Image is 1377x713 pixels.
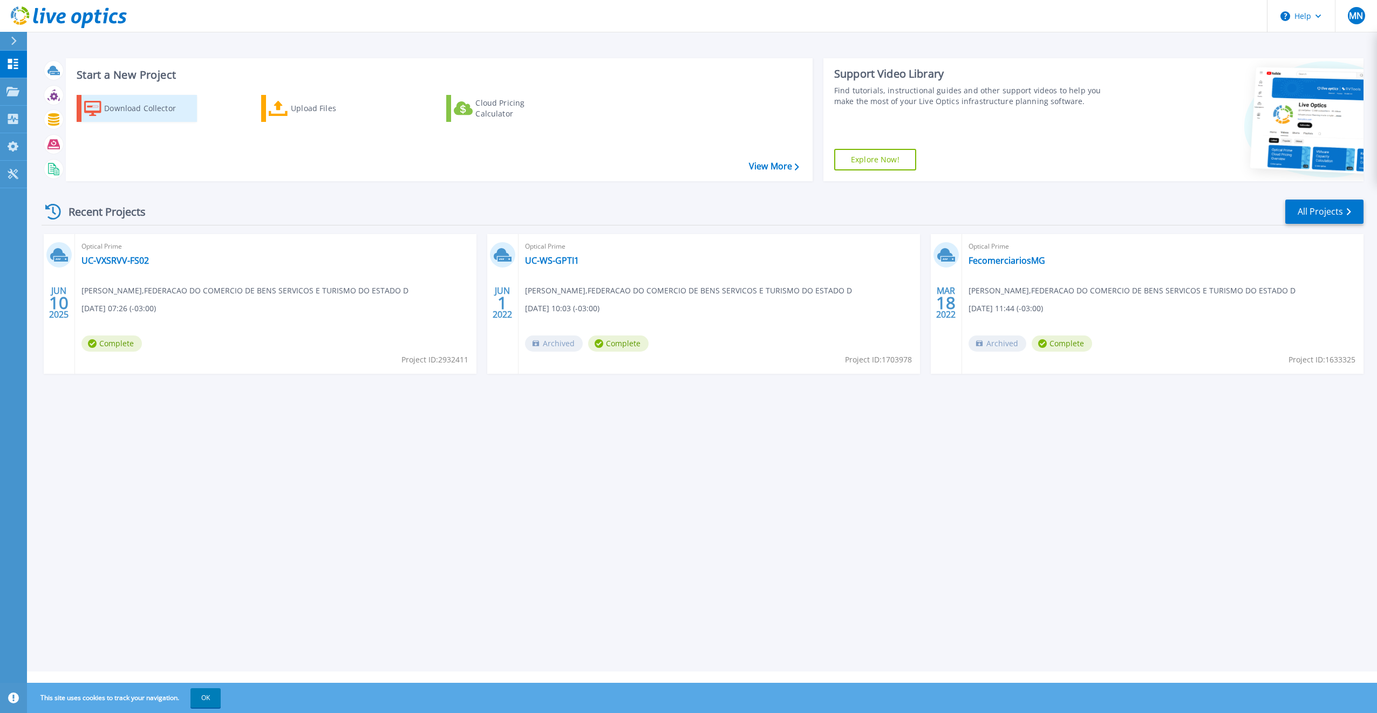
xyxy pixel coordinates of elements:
[588,335,649,352] span: Complete
[77,69,799,81] h3: Start a New Project
[525,241,914,252] span: Optical Prime
[834,67,1113,81] div: Support Video Library
[446,95,567,122] a: Cloud Pricing Calculator
[1289,354,1355,366] span: Project ID: 1633325
[1349,11,1363,20] span: MN
[49,283,69,323] div: JUN 2025
[81,303,156,314] span: [DATE] 07:26 (-03:00)
[525,335,583,352] span: Archived
[969,255,1045,266] a: FecomerciariosMG
[492,283,513,323] div: JUN 2022
[936,298,956,307] span: 18
[845,354,912,366] span: Project ID: 1703978
[42,198,160,225] div: Recent Projects
[30,688,221,708] span: This site uses cookies to track your navigation.
[261,95,381,122] a: Upload Files
[49,298,69,307] span: 10
[834,149,916,170] a: Explore Now!
[401,354,468,366] span: Project ID: 2932411
[1285,200,1364,224] a: All Projects
[525,303,599,314] span: [DATE] 10:03 (-03:00)
[936,283,956,323] div: MAR 2022
[190,688,221,708] button: OK
[969,241,1357,252] span: Optical Prime
[104,98,190,119] div: Download Collector
[291,98,377,119] div: Upload Files
[834,85,1113,107] div: Find tutorials, instructional guides and other support videos to help you make the most of your L...
[77,95,197,122] a: Download Collector
[1032,335,1092,352] span: Complete
[969,335,1026,352] span: Archived
[81,285,408,297] span: [PERSON_NAME] , FEDERACAO DO COMERCIO DE BENS SERVICOS E TURISMO DO ESTADO D
[475,98,562,119] div: Cloud Pricing Calculator
[969,285,1296,297] span: [PERSON_NAME] , FEDERACAO DO COMERCIO DE BENS SERVICOS E TURISMO DO ESTADO D
[749,161,799,172] a: View More
[81,335,142,352] span: Complete
[81,255,149,266] a: UC-VXSRVV-FS02
[525,255,579,266] a: UC-WS-GPTI1
[969,303,1043,314] span: [DATE] 11:44 (-03:00)
[497,298,507,307] span: 1
[81,241,470,252] span: Optical Prime
[525,285,852,297] span: [PERSON_NAME] , FEDERACAO DO COMERCIO DE BENS SERVICOS E TURISMO DO ESTADO D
